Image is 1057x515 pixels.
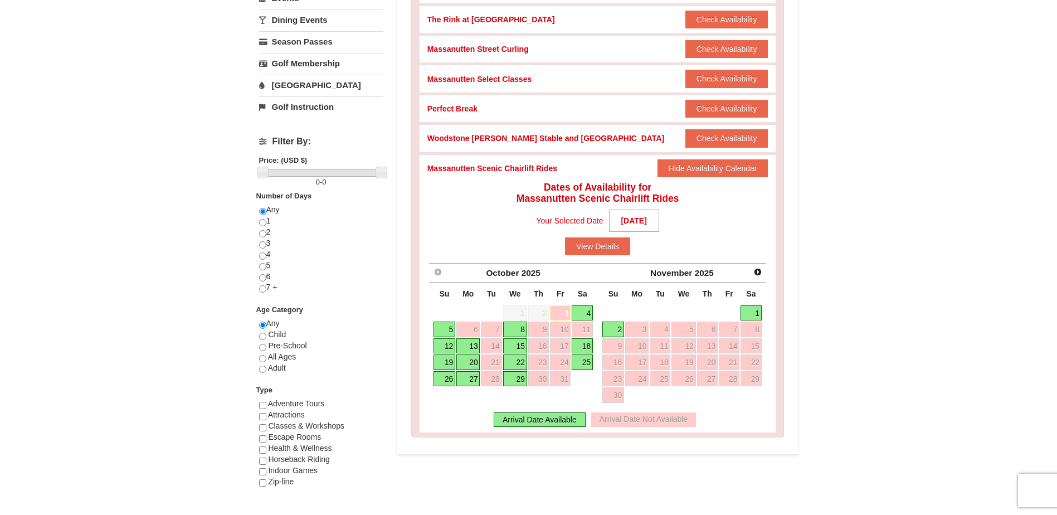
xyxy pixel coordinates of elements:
button: Check Availability [685,129,768,147]
a: 2 [602,322,624,337]
label: - [259,177,383,188]
a: 26 [671,371,695,387]
div: The Rink at [GEOGRAPHIC_DATA] [427,14,555,25]
span: Monday [462,289,474,298]
a: 29 [741,371,762,387]
a: 12 [433,338,455,354]
a: 21 [719,354,739,370]
div: Any [259,318,383,385]
a: 27 [456,371,480,387]
a: 14 [481,338,501,354]
div: Any 1 2 3 4 5 6 7 + [259,205,383,304]
span: Pre-School [268,341,306,350]
span: Wednesday [509,289,521,298]
span: Monday [631,289,642,298]
span: Escape Rooms [268,433,321,441]
a: 20 [697,354,718,370]
span: Adventure Tours [268,399,325,408]
a: 13 [697,338,718,354]
a: 9 [528,322,549,337]
span: 0 [316,178,320,186]
span: 2025 [522,268,540,278]
a: Season Passes [259,31,383,52]
a: 20 [456,354,480,370]
h4: Filter By: [259,137,383,147]
a: 22 [503,354,527,370]
span: Sunday [440,289,450,298]
strong: Age Category [256,305,304,314]
a: 17 [550,338,571,354]
a: 1 [741,305,762,321]
a: 23 [602,371,624,387]
a: 16 [528,338,549,354]
a: 11 [572,322,593,337]
a: 5 [671,322,695,337]
a: Dining Events [259,9,383,30]
a: 24 [550,354,571,370]
a: [GEOGRAPHIC_DATA] [259,75,383,95]
span: 1 [503,305,527,321]
a: 7 [481,322,501,337]
a: 15 [503,338,527,354]
span: Thursday [534,289,543,298]
a: 23 [528,354,549,370]
span: Friday [725,289,733,298]
a: 15 [741,338,762,354]
strong: Number of Days [256,192,312,200]
a: 30 [528,371,549,387]
button: Check Availability [685,40,768,58]
strong: [DATE] [609,210,659,232]
span: Next [753,268,762,276]
button: Check Availability [685,11,768,28]
a: 4 [572,305,593,321]
a: Prev [430,265,446,280]
span: 2 [528,305,549,321]
a: 21 [481,354,501,370]
a: 30 [602,387,624,403]
span: Tuesday [656,289,665,298]
a: 17 [625,354,649,370]
span: Thursday [703,289,712,298]
span: 0 [322,178,326,186]
span: Health & Wellness [268,444,332,453]
div: Massanutten Scenic Chairlift Rides [427,163,557,174]
button: Check Availability [685,70,768,88]
a: 24 [625,371,649,387]
a: 6 [697,322,718,337]
a: 29 [503,371,527,387]
div: Arrival Date Available [494,412,586,427]
a: 10 [550,322,571,337]
span: Horseback Riding [268,455,330,464]
a: 10 [625,338,649,354]
span: Sunday [608,289,618,298]
a: 11 [650,338,670,354]
span: Friday [557,289,564,298]
a: 19 [433,354,455,370]
a: 16 [602,354,624,370]
a: 14 [719,338,739,354]
span: Tuesday [487,289,496,298]
a: Next [750,265,766,280]
a: 12 [671,338,695,354]
a: 22 [741,354,762,370]
strong: Price: (USD $) [259,156,308,164]
button: View Details [565,237,630,255]
span: 2025 [695,268,714,278]
a: 18 [650,354,670,370]
span: Attractions [268,410,305,419]
div: Woodstone [PERSON_NAME] Stable and [GEOGRAPHIC_DATA] [427,133,664,144]
span: November [650,268,692,278]
a: 31 [550,371,571,387]
h4: Dates of Availability for Massanutten Scenic Chairlift Rides [427,182,768,204]
span: Saturday [747,289,756,298]
a: 18 [572,338,593,354]
a: 7 [719,322,739,337]
div: Massanutten Select Classes [427,74,532,85]
span: October [486,268,519,278]
a: 4 [650,322,670,337]
div: Arrival Date Not Available [591,412,696,427]
a: 5 [433,322,455,337]
a: Golf Membership [259,53,383,74]
span: Zip-line [268,477,294,486]
span: Saturday [578,289,587,298]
